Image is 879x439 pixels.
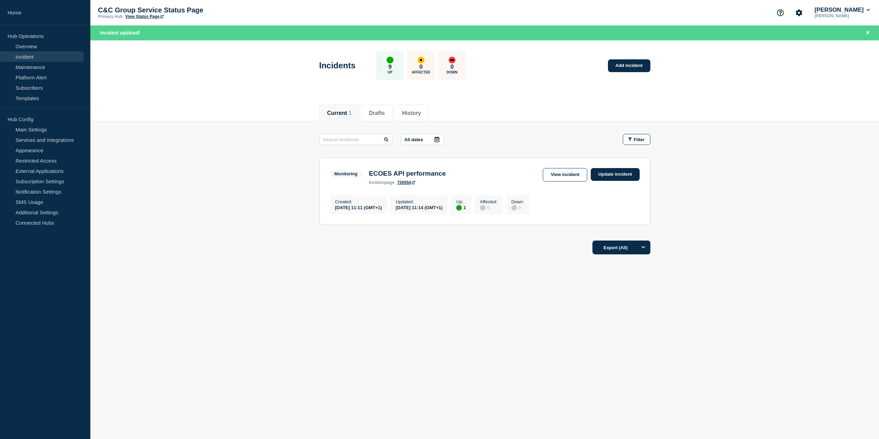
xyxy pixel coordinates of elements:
[396,204,442,210] div: [DATE] 11:14 (GMT+1)
[863,29,872,37] button: Close banner
[637,241,650,254] button: Options
[98,6,236,14] p: C&C Group Service Status Page
[456,205,462,211] div: up
[511,205,517,211] div: disabled
[404,137,423,142] p: All dates
[100,30,140,36] span: Incident updated!
[397,180,415,185] a: 726554
[592,241,650,254] button: Export (All)
[412,70,430,74] p: Affected
[511,199,524,204] p: Down :
[447,70,458,74] p: Down
[418,57,424,64] div: affected
[813,7,871,13] button: [PERSON_NAME]
[543,168,587,182] a: View incident
[387,57,393,64] div: up
[623,134,650,145] button: Filter
[335,199,382,204] p: Created :
[456,204,466,211] div: 1
[480,199,498,204] p: Affected :
[456,199,466,204] p: Up :
[401,134,443,145] button: All dates
[480,204,498,211] div: 0
[450,64,453,70] p: 0
[388,64,391,70] p: 9
[327,110,352,116] button: Current 1
[480,205,486,211] div: disabled
[369,180,394,185] p: page
[773,6,788,20] button: Support
[608,59,650,72] a: Add incident
[634,137,645,142] span: Filter
[319,61,356,70] h1: Incidents
[402,110,421,116] button: History
[349,110,352,116] span: 1
[511,204,524,211] div: 0
[98,14,122,19] p: Primary Hub
[792,6,806,20] button: Account settings
[813,13,871,18] p: [PERSON_NAME]
[125,14,163,19] a: View Status Page
[419,64,422,70] p: 0
[388,70,392,74] p: Up
[449,57,456,64] div: down
[369,180,385,185] span: incident
[591,168,640,181] a: Update incident
[319,134,392,145] input: Search incidents
[335,204,382,210] div: [DATE] 11:11 (GMT+1)
[396,199,442,204] p: Updated :
[330,170,362,178] span: Monitoring
[369,110,385,116] button: Drafts
[369,170,446,177] h3: ECOES API performance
